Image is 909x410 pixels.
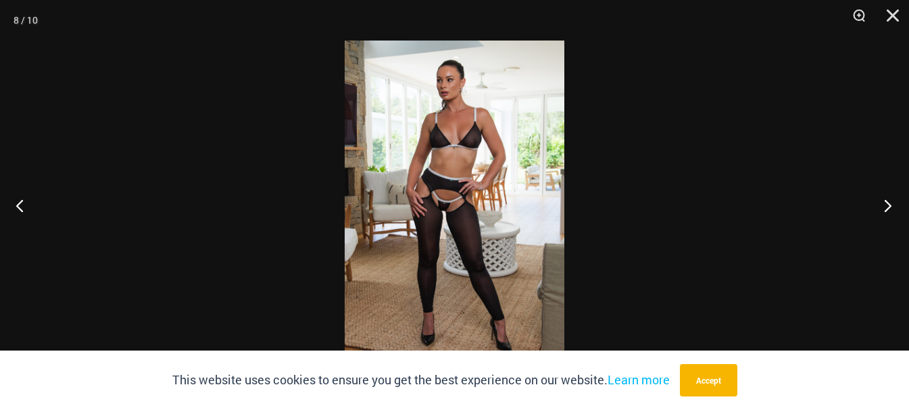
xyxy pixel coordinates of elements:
[345,41,564,369] img: Electric Illusion Noir 1521 Bra 611 Micro 552 Tights 02
[14,10,38,30] div: 8 / 10
[172,370,670,390] p: This website uses cookies to ensure you get the best experience on our website.
[858,172,909,239] button: Next
[680,364,737,396] button: Accept
[608,371,670,388] a: Learn more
